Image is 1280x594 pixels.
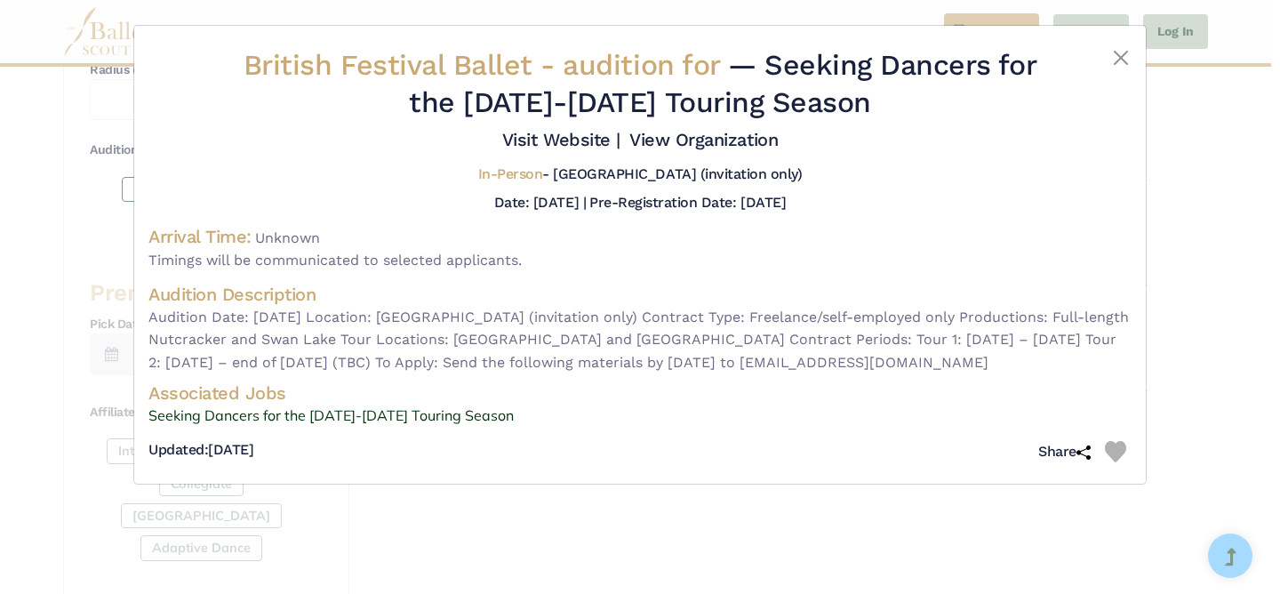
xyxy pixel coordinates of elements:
[148,283,1132,306] h4: Audition Description
[148,381,1132,405] h4: Associated Jobs
[502,129,620,150] a: Visit Website |
[244,48,728,82] span: British Festival Ballet -
[148,249,1132,272] span: Timings will be communicated to selected applicants.
[1110,47,1132,68] button: Close
[148,226,252,247] h4: Arrival Time:
[629,129,778,150] a: View Organization
[148,441,253,460] h5: [DATE]
[409,48,1036,119] span: — Seeking Dancers for the [DATE]-[DATE] Touring Season
[478,165,803,184] h5: - [GEOGRAPHIC_DATA] (invitation only)
[494,194,586,211] h5: Date: [DATE] |
[563,48,719,82] span: audition for
[589,194,786,211] h5: Pre-Registration Date: [DATE]
[255,229,320,246] span: Unknown
[148,441,208,458] span: Updated:
[148,405,1132,428] a: Seeking Dancers for the [DATE]-[DATE] Touring Season
[148,306,1132,374] span: Audition Date: [DATE] Location: [GEOGRAPHIC_DATA] (invitation only) Contract Type: Freelance/self...
[1038,443,1091,462] h5: Share
[478,165,543,182] span: In-Person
